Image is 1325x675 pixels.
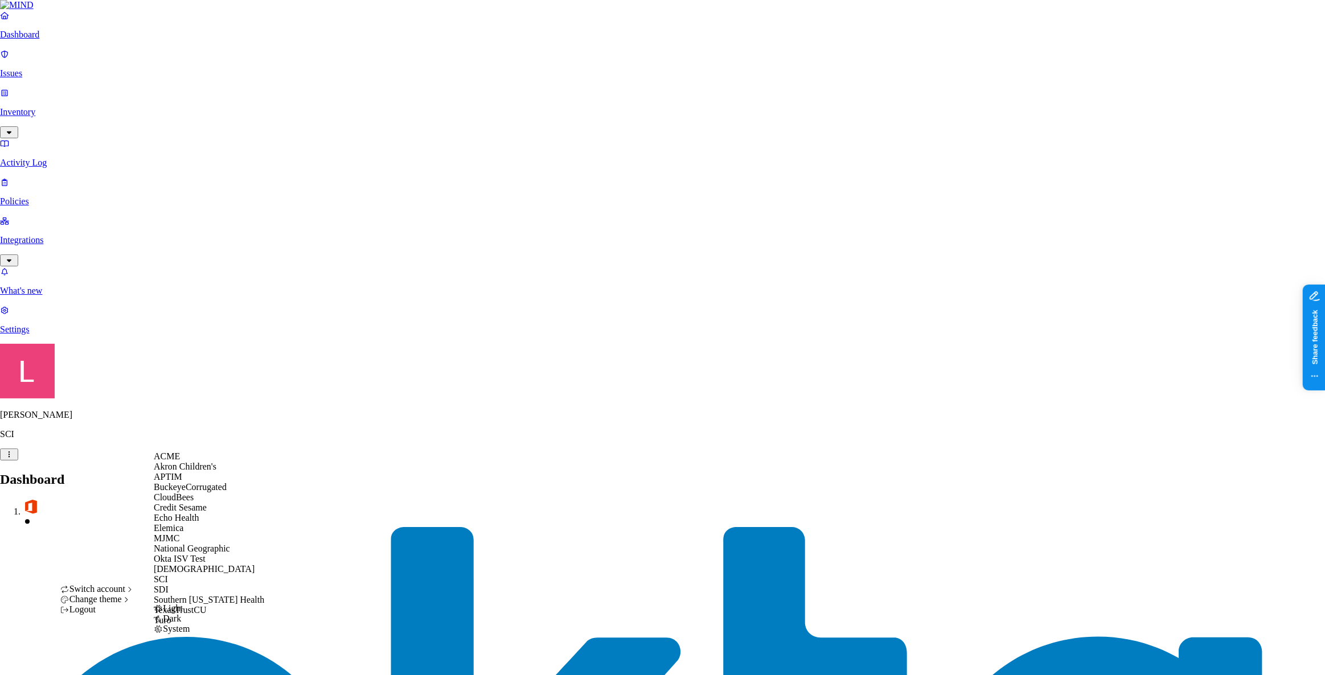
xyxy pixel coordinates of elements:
span: MJMC [154,533,179,543]
span: CloudBees [154,492,194,502]
span: Akron Children's [154,462,216,471]
span: [DEMOGRAPHIC_DATA] [154,564,255,574]
span: Elemica [154,523,183,533]
span: BuckeyeCorrugated [154,482,227,492]
span: TexasTrustCU [154,605,207,615]
span: ACME [154,451,180,461]
span: National Geographic [154,544,230,553]
span: Echo Health [154,513,199,522]
span: Change theme [69,594,122,604]
span: SCI [154,574,168,584]
div: Logout [60,604,134,615]
span: System [163,624,190,633]
span: Switch account [69,584,125,594]
span: Turo [154,615,171,625]
span: SDI [154,585,169,594]
span: Southern [US_STATE] Health [154,595,264,604]
span: Credit Sesame [154,503,207,512]
span: APTIM [154,472,182,481]
span: Okta ISV Test [154,554,206,563]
